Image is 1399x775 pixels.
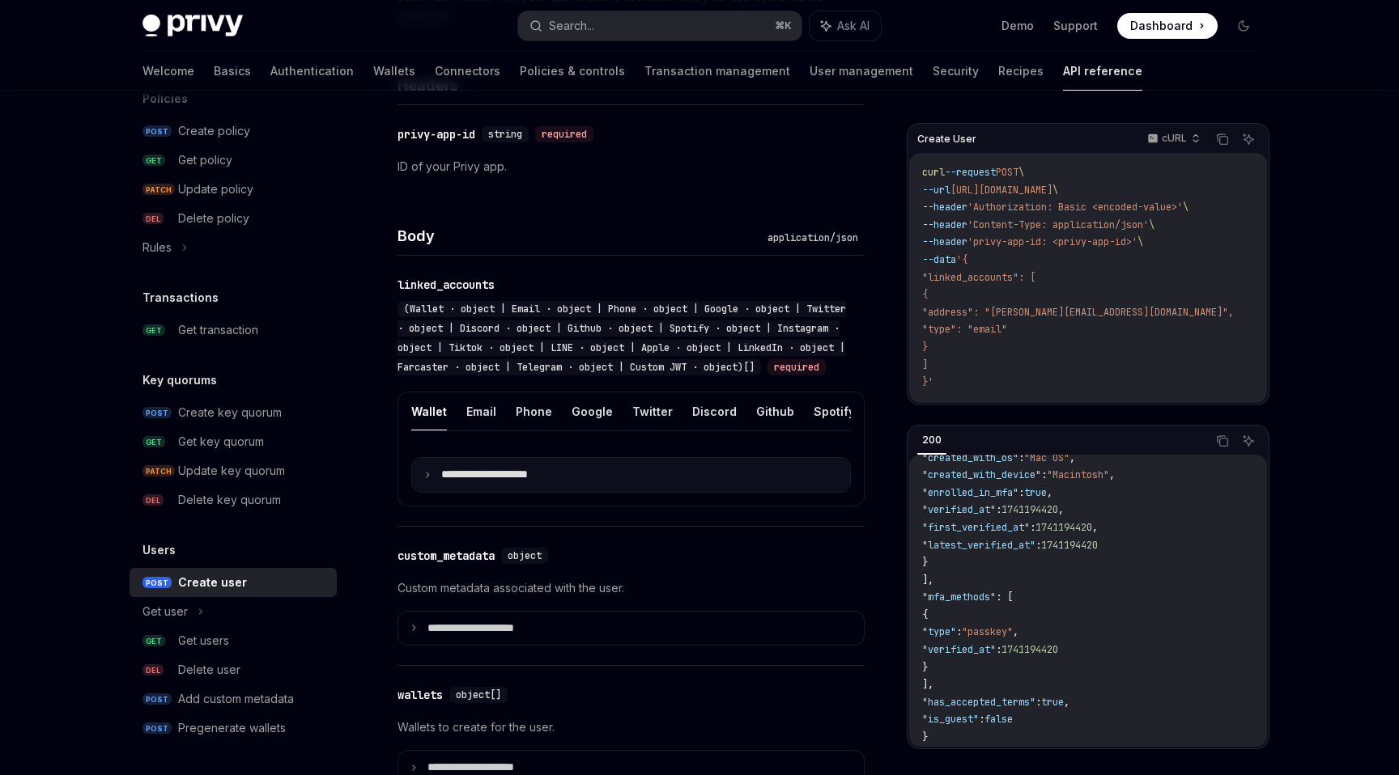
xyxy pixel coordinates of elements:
span: POST [142,577,172,589]
div: wallets [398,687,443,703]
span: ] [922,358,928,371]
div: Pregenerate wallets [178,718,286,738]
span: : [979,713,984,726]
a: API reference [1063,52,1142,91]
button: Copy the contents from the code block [1212,129,1233,150]
a: Transaction management [644,52,790,91]
button: Email [466,392,496,430]
span: } [922,341,928,354]
span: : [1041,468,1047,481]
span: Create User [917,133,976,146]
a: Welcome [142,52,194,91]
span: , [1069,451,1075,464]
h5: Users [142,540,176,560]
button: Google [572,392,613,430]
button: Spotify [814,392,855,430]
a: DELDelete key quorum [130,485,337,515]
a: Dashboard [1117,13,1218,39]
a: DELDelete user [130,655,337,684]
button: Copy the contents from the code block [1212,430,1233,451]
span: ], [922,678,933,691]
span: } [922,556,928,569]
a: Recipes [998,52,1044,91]
span: \ [1149,218,1154,231]
span: } [922,731,928,743]
div: 200 [917,430,946,450]
div: privy-app-id [398,126,475,142]
p: cURL [1162,132,1187,145]
span: "created_with_os" [922,451,1018,464]
a: User management [810,52,913,91]
span: GET [142,635,165,647]
span: PATCH [142,465,175,477]
span: POST [142,722,172,735]
a: GETGet key quorum [130,427,337,456]
a: Basics [214,52,251,91]
span: --data [922,253,956,266]
div: Get users [178,631,229,650]
span: : [1035,539,1041,552]
span: ⌘ K [775,19,792,32]
span: object[] [456,688,501,701]
div: Delete user [178,660,240,680]
div: linked_accounts [398,277,495,293]
span: "Macintosh" [1047,468,1109,481]
span: : [996,643,1001,656]
a: POSTAdd custom metadata [130,684,337,714]
span: true [1024,486,1047,499]
h5: Transactions [142,288,219,307]
span: Dashboard [1130,18,1193,34]
span: 1741194420 [1035,521,1092,534]
span: "verified_at" [922,503,996,516]
span: "linked_accounts": [ [922,271,1035,284]
span: "mfa_methods" [922,591,996,603]
a: PATCHUpdate key quorum [130,456,337,485]
span: "type": "email" [922,323,1007,336]
span: POST [142,693,172,705]
span: "address": "[PERSON_NAME][EMAIL_ADDRESS][DOMAIN_NAME]", [922,306,1234,319]
span: --url [922,184,950,197]
span: "is_guest" [922,713,979,726]
span: 'Authorization: Basic <encoded-value>' [967,201,1183,214]
span: false [984,713,1013,726]
span: : [1018,486,1024,499]
a: Authentication [270,52,354,91]
a: Demo [1001,18,1034,34]
span: : [1030,521,1035,534]
button: Phone [516,392,552,430]
span: 'Content-Type: application/json' [967,218,1149,231]
button: Discord [692,392,737,430]
span: : [ [996,591,1013,603]
span: , [1013,625,1018,638]
span: 'privy-app-id: <privy-app-id>' [967,235,1137,248]
button: Github [756,392,794,430]
span: DEL [142,664,164,676]
span: --header [922,201,967,214]
span: \ [1018,166,1024,179]
p: ID of your Privy app. [398,157,865,176]
h4: Body [398,225,761,247]
div: Create key quorum [178,403,282,422]
div: Get key quorum [178,432,264,451]
span: "latest_verified_at" [922,539,1035,552]
span: ], [922,574,933,587]
span: 1741194420 [1001,643,1058,656]
span: { [922,608,928,621]
span: --request [945,166,996,179]
span: (Wallet · object | Email · object | Phone · object | Google · object | Twitter · object | Discord... [398,303,846,374]
span: "verified_at" [922,643,996,656]
div: Search... [549,16,594,36]
span: } [922,661,928,674]
div: Rules [142,238,172,257]
button: Toggle dark mode [1231,13,1257,39]
a: Security [933,52,979,91]
p: Custom metadata associated with the user. [398,578,865,598]
div: required [535,126,593,142]
span: 1741194420 [1041,539,1098,552]
span: : [956,625,962,638]
span: curl [922,166,945,179]
div: Get user [142,602,188,621]
span: [URL][DOMAIN_NAME] [950,184,1052,197]
span: : [1018,451,1024,464]
div: application/json [761,230,865,246]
